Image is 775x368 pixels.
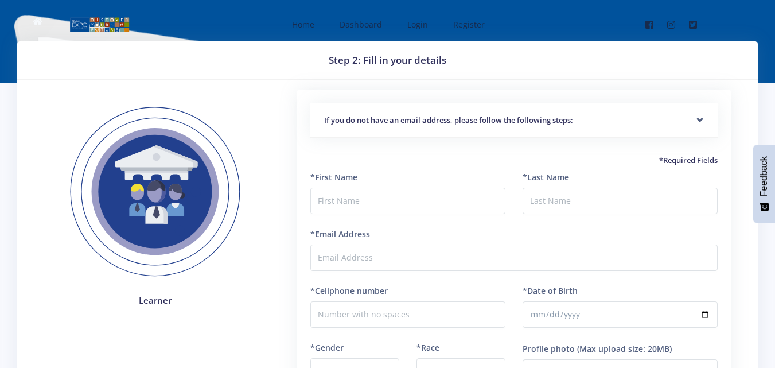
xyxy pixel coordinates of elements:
span: Login [407,19,428,30]
a: Dashboard [328,9,391,40]
input: Email Address [310,245,718,271]
label: *First Name [310,171,357,183]
label: *Last Name [523,171,569,183]
h5: *Required Fields [310,155,718,166]
h5: If you do not have an email address, please follow the following steps: [324,115,704,126]
input: Last Name [523,188,718,214]
input: Number with no spaces [310,301,505,328]
label: (Max upload size: 20MB) [577,343,672,355]
a: Register [442,9,494,40]
img: logo01.png [69,16,130,33]
h4: Learner [53,294,258,307]
button: Feedback - Show survey [753,145,775,223]
input: First Name [310,188,505,214]
span: Register [453,19,485,30]
h3: Step 2: Fill in your details [31,53,744,68]
label: *Gender [310,342,344,354]
label: *Race [416,342,439,354]
span: Feedback [759,156,769,196]
label: Profile photo [523,343,575,355]
a: Home [281,9,324,40]
label: *Date of Birth [523,285,578,297]
a: Login [396,9,437,40]
label: *Cellphone number [310,285,388,297]
label: *Email Address [310,228,370,240]
span: Home [292,19,314,30]
span: Dashboard [340,19,382,30]
img: Learner [53,90,258,295]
